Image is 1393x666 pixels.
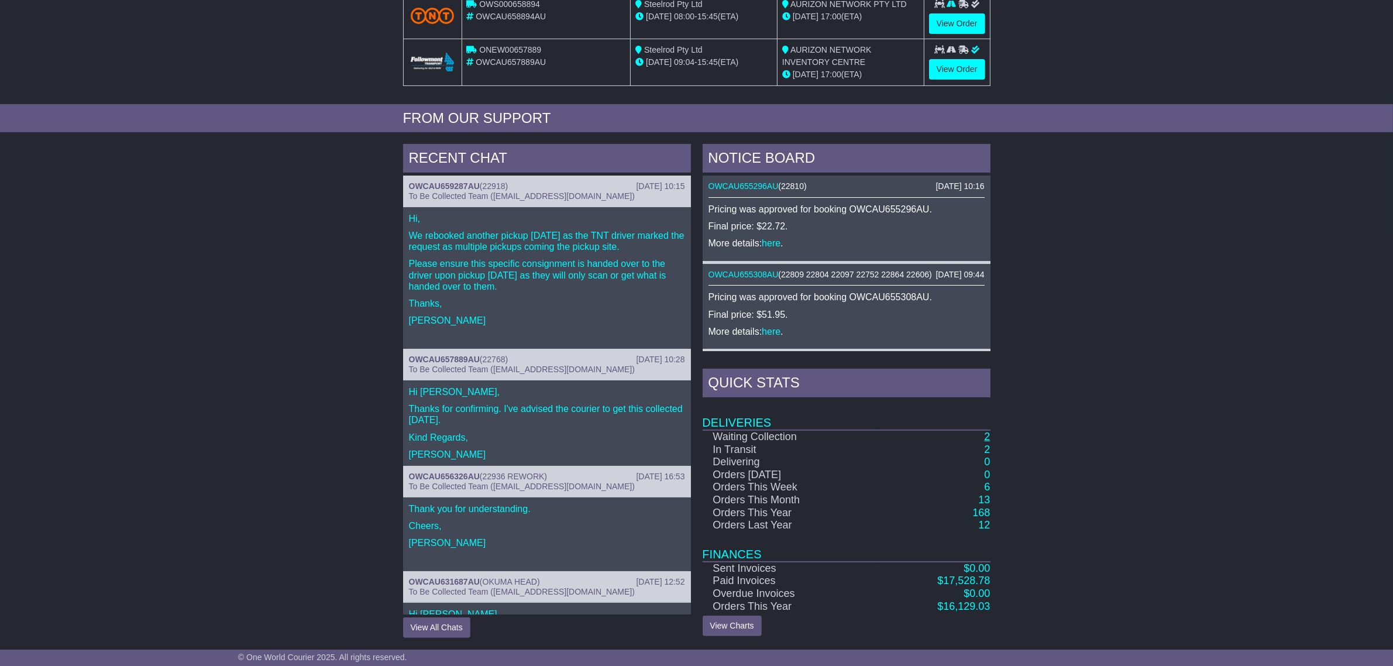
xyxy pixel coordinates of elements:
[409,258,685,292] p: Please ensure this specific consignment is handed over to the driver upon pickup [DATE] as they w...
[646,12,672,21] span: [DATE]
[409,577,685,587] div: ( )
[409,587,635,596] span: To Be Collected Team ([EMAIL_ADDRESS][DOMAIN_NAME])
[409,472,685,482] div: ( )
[703,144,990,176] div: NOTICE BOARD
[476,12,546,21] span: OWCAU658894AU
[483,181,505,191] span: 22918
[972,507,990,519] a: 168
[984,469,990,480] a: 0
[703,481,877,494] td: Orders This Week
[781,181,804,191] span: 22810
[708,309,985,320] p: Final price: $51.95.
[703,444,877,456] td: In Transit
[937,575,990,586] a: $17,528.78
[703,430,877,444] td: Waiting Collection
[409,482,635,491] span: To Be Collected Team ([EMAIL_ADDRESS][DOMAIN_NAME])
[409,181,480,191] a: OWCAU659287AU
[708,204,985,215] p: Pricing was approved for booking OWCAU655296AU.
[703,400,990,430] td: Deliveries
[703,616,762,636] a: View Charts
[411,8,455,23] img: TNT_Domestic.png
[674,57,694,67] span: 09:04
[409,315,685,326] p: [PERSON_NAME]
[409,537,685,548] p: [PERSON_NAME]
[703,469,877,482] td: Orders [DATE]
[708,326,985,337] p: More details: .
[703,575,877,588] td: Paid Invoices
[409,472,480,481] a: OWCAU656326AU
[238,653,407,662] span: © One World Courier 2025. All rights reserved.
[984,456,990,468] a: 0
[708,291,985,303] p: Pricing was approved for booking OWCAU655308AU.
[708,238,985,249] p: More details: .
[821,70,841,79] span: 17:00
[782,11,919,23] div: (ETA)
[708,181,985,191] div: ( )
[636,355,685,365] div: [DATE] 10:28
[978,494,990,506] a: 13
[782,45,872,67] span: AURIZON NETWORK INVENTORY CENTRE
[762,238,780,248] a: here
[644,45,703,54] span: Steelrod Pty Ltd
[984,481,990,493] a: 6
[703,588,877,600] td: Overdue Invoices
[703,369,990,400] div: Quick Stats
[703,519,877,532] td: Orders Last Year
[935,270,984,280] div: [DATE] 09:44
[409,355,685,365] div: ( )
[964,588,990,599] a: $0.00
[708,270,985,280] div: ( )
[636,472,685,482] div: [DATE] 16:53
[483,355,505,364] span: 22768
[409,298,685,309] p: Thanks,
[978,519,990,531] a: 12
[409,449,685,460] p: [PERSON_NAME]
[708,270,779,279] a: OWCAU655308AU
[969,588,990,599] span: 0.00
[409,213,685,224] p: Hi,
[793,12,818,21] span: [DATE]
[943,600,990,612] span: 16,129.03
[409,403,685,425] p: Thanks for confirming. I've advised the courier to get this collected [DATE].
[782,68,919,81] div: (ETA)
[409,577,480,586] a: OWCAU631687AU
[708,221,985,232] p: Final price: $22.72.
[935,181,984,191] div: [DATE] 10:16
[483,577,537,586] span: OKUMA HEAD
[636,181,685,191] div: [DATE] 10:15
[409,432,685,443] p: Kind Regards,
[403,144,691,176] div: RECENT CHAT
[674,12,694,21] span: 08:00
[929,59,985,80] a: View Order
[703,456,877,469] td: Delivering
[479,45,541,54] span: ONEW00657889
[409,365,635,374] span: To Be Collected Team ([EMAIL_ADDRESS][DOMAIN_NAME])
[476,57,546,67] span: OWCAU657889AU
[636,577,685,587] div: [DATE] 12:52
[943,575,990,586] span: 17,528.78
[411,53,455,72] img: Followmont_Transport.png
[703,532,990,562] td: Finances
[703,562,877,575] td: Sent Invoices
[697,12,718,21] span: 15:45
[403,110,990,127] div: FROM OUR SUPPORT
[409,520,685,531] p: Cheers,
[409,386,685,397] p: Hi [PERSON_NAME],
[821,12,841,21] span: 17:00
[409,191,635,201] span: To Be Collected Team ([EMAIL_ADDRESS][DOMAIN_NAME])
[708,181,779,191] a: OWCAU655296AU
[409,181,685,191] div: ( )
[969,562,990,574] span: 0.00
[703,494,877,507] td: Orders This Month
[703,600,877,613] td: Orders This Year
[483,472,545,481] span: 22936 REWORK
[781,270,929,279] span: 22809 22804 22097 22752 22864 22606
[635,56,772,68] div: - (ETA)
[409,355,480,364] a: OWCAU657889AU
[929,13,985,34] a: View Order
[984,444,990,455] a: 2
[403,617,470,638] button: View All Chats
[937,600,990,612] a: $16,129.03
[703,507,877,520] td: Orders This Year
[635,11,772,23] div: - (ETA)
